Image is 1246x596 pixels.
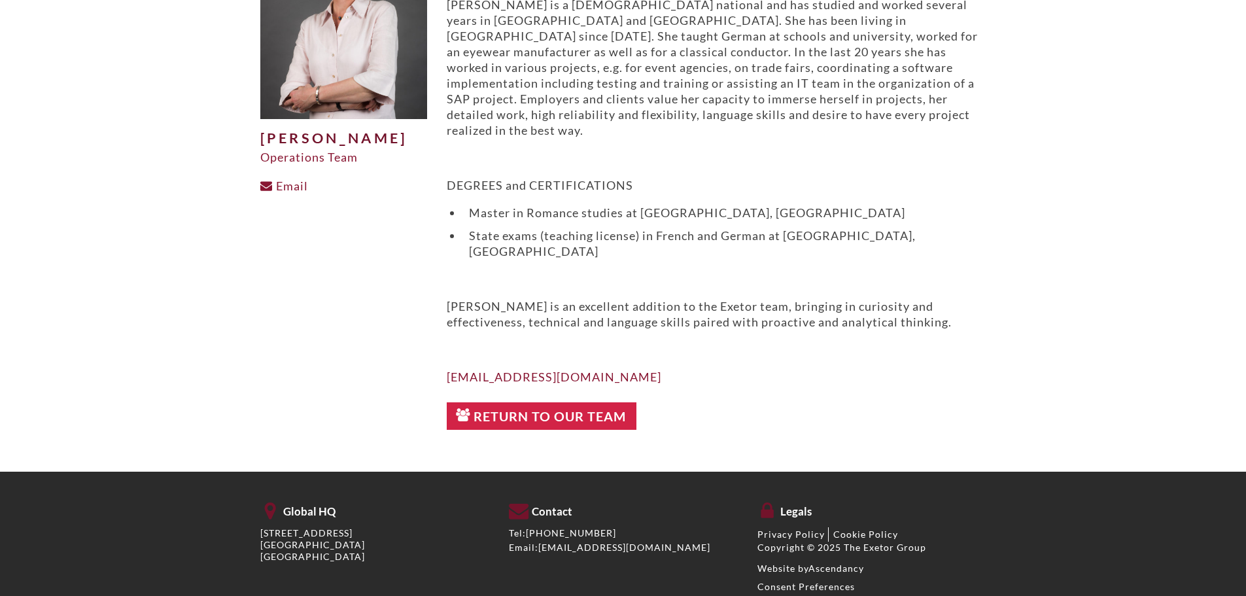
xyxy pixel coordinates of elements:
a: Consent Preferences [757,581,855,592]
a: [PHONE_NUMBER] [526,527,616,538]
a: Email [260,179,308,193]
h1: [PERSON_NAME] [260,131,427,147]
p: [PERSON_NAME] is an excellent addition to the Exetor team, bringing in curiosity and effectivenes... [447,298,986,330]
div: Copyright © 2025 The Exetor Group [757,542,986,553]
div: Email: [509,542,738,553]
a: Return to Our Team [447,402,637,430]
p: DEGREES and CERTIFICATIONS [447,177,986,193]
li: Master in Romance studies at [GEOGRAPHIC_DATA], [GEOGRAPHIC_DATA] [462,205,986,220]
a: Privacy Policy [757,529,825,540]
h5: Contact [509,499,738,518]
a: Cookie Policy [833,529,898,540]
div: Website by [757,563,986,574]
div: Tel: [509,527,738,539]
li: State exams (teaching license) in French and German at [GEOGRAPHIC_DATA], [GEOGRAPHIC_DATA] [462,228,986,259]
div: Operations Team [260,149,427,165]
a: Ascendancy [808,563,864,574]
a: [EMAIL_ADDRESS][DOMAIN_NAME] [538,542,710,553]
h5: Global HQ [260,499,489,518]
a: [EMAIL_ADDRESS][DOMAIN_NAME] [447,370,661,384]
h5: Legals [757,499,986,518]
p: [STREET_ADDRESS] [GEOGRAPHIC_DATA] [GEOGRAPHIC_DATA] [260,527,489,563]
